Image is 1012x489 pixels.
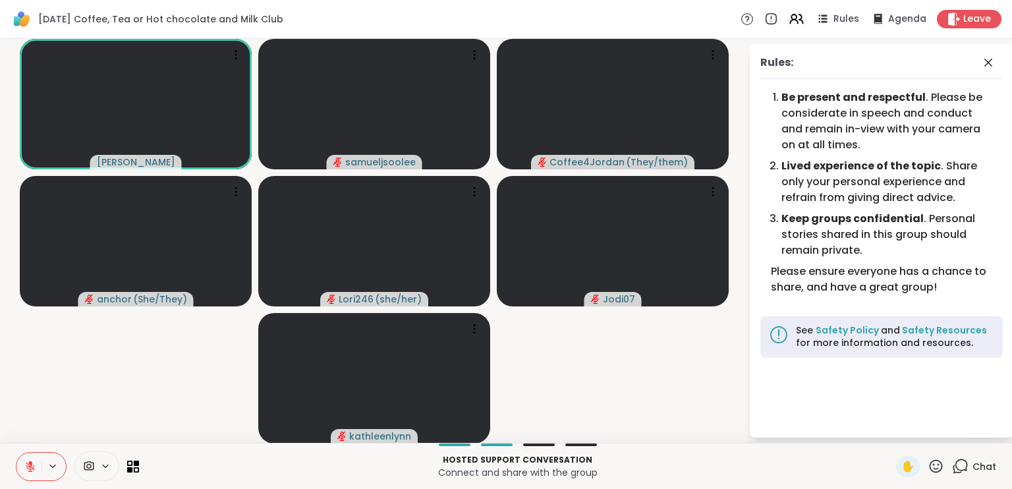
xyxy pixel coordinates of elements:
[781,211,924,226] b: Keep groups confidential
[781,211,992,258] li: . Personal stories shared in this group should remain private.
[549,156,625,169] span: Coffee4Jordan
[760,55,793,71] div: Rules:
[591,295,600,304] span: audio-muted
[349,430,411,443] span: kathleenlynn
[781,158,992,206] li: . Share only your personal experience and refrain from giving direct advice.
[333,158,343,167] span: audio-muted
[11,8,33,30] img: ShareWell Logomark
[771,264,992,295] div: Please ensure everyone has a chance to share, and have a great group!
[147,466,888,479] p: Connect and share with the group
[963,13,991,26] span: Leave
[97,293,132,306] span: anchor
[781,90,992,153] li: . Please be considerate in speech and conduct and remain in-view with your camera on at all times.
[816,324,881,337] a: Safety Policy
[603,293,635,306] span: Jodi07
[133,293,187,306] span: ( She/They )
[833,13,859,26] span: Rules
[781,90,926,105] b: Be present and respectful
[901,459,914,475] span: ✋
[345,156,416,169] span: samueljsoolee
[626,156,688,169] span: ( They/them )
[900,324,987,337] a: Safety Resources
[972,460,996,473] span: Chat
[375,293,422,306] span: ( she/her )
[147,454,888,466] p: Hosted support conversation
[337,432,347,441] span: audio-muted
[339,293,374,306] span: Lori246
[888,13,926,26] span: Agenda
[538,158,547,167] span: audio-muted
[327,295,336,304] span: audio-muted
[97,156,175,169] span: [PERSON_NAME]
[781,158,941,173] b: Lived experience of the topic
[85,295,94,304] span: audio-muted
[38,13,283,26] span: [DATE] Coffee, Tea or Hot chocolate and Milk Club
[796,324,995,350] div: See and for more information and resources.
